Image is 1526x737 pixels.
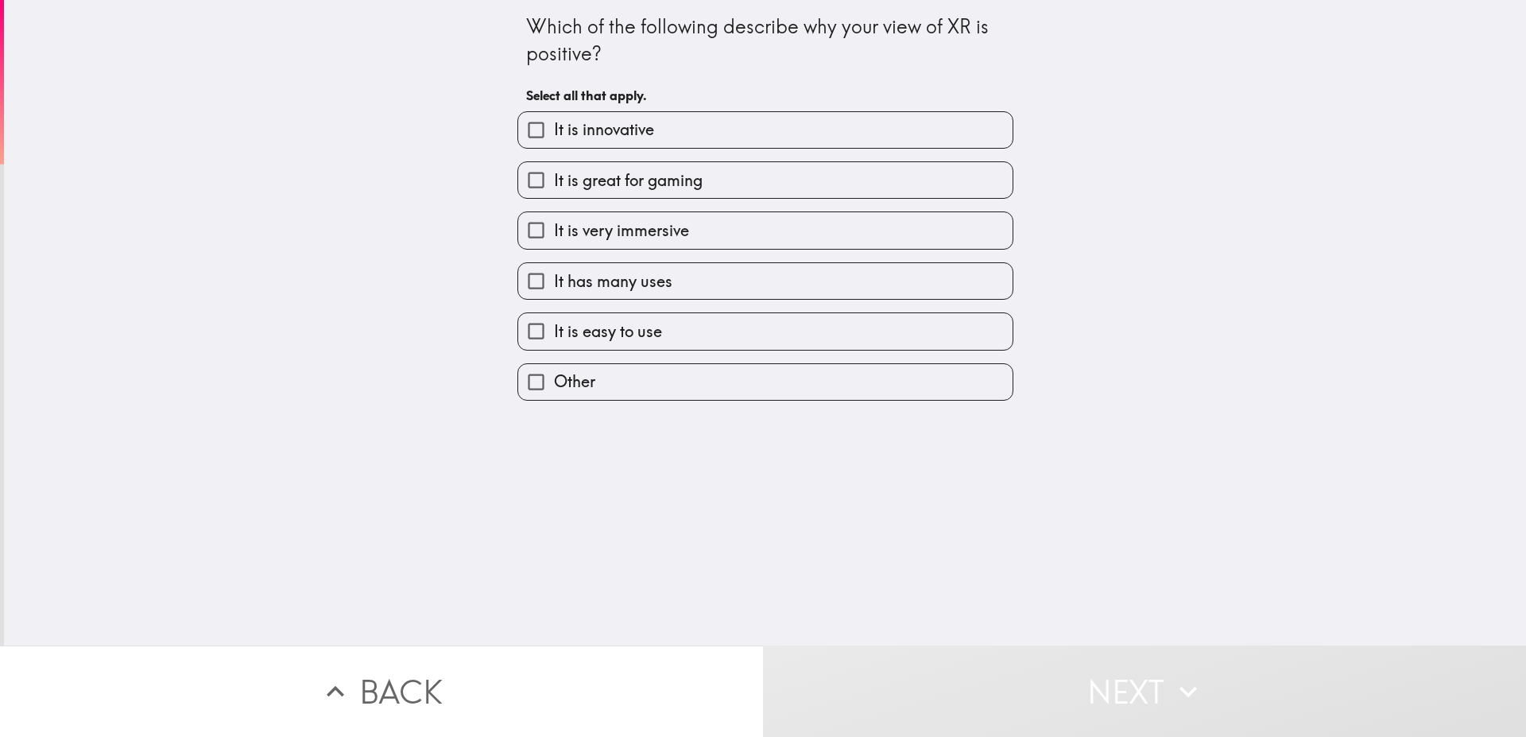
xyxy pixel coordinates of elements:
[518,313,1013,349] button: It is easy to use
[518,162,1013,198] button: It is great for gaming
[518,263,1013,299] button: It has many uses
[554,118,654,141] span: It is innovative
[518,212,1013,248] button: It is very immersive
[554,370,595,393] span: Other
[763,646,1526,737] button: Next
[526,14,1005,67] div: Which of the following describe why your view of XR is positive?
[554,270,672,293] span: It has many uses
[554,320,662,343] span: It is easy to use
[518,364,1013,400] button: Other
[526,87,1005,104] h6: Select all that apply.
[518,112,1013,148] button: It is innovative
[554,219,689,242] span: It is very immersive
[554,169,703,192] span: It is great for gaming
